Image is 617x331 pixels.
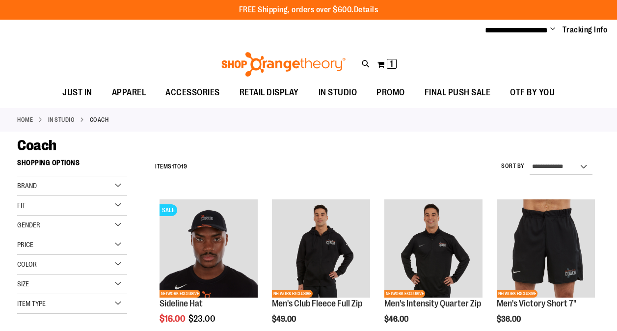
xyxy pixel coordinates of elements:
span: NETWORK EXCLUSIVE [497,290,537,298]
span: NETWORK EXCLUSIVE [384,290,425,298]
a: RETAIL DISPLAY [230,82,309,104]
span: $16.00 [160,314,187,324]
img: Shop Orangetheory [220,52,347,77]
a: ACCESSORIES [156,82,230,104]
img: OTF Mens Coach FA23 Club Fleece Full Zip - Black primary image [272,199,370,298]
span: Coach [17,137,56,154]
span: Color [17,260,37,268]
a: Sideline Hat primary imageSALENETWORK EXCLUSIVE [160,199,258,299]
img: OTF Mens Coach FA23 Victory Short - Black primary image [497,199,595,298]
span: RETAIL DISPLAY [240,82,299,104]
span: Size [17,280,29,288]
a: Men's Intensity Quarter Zip [384,299,481,308]
span: $46.00 [384,315,410,324]
span: IN STUDIO [319,82,357,104]
img: OTF Mens Coach FA23 Intensity Quarter Zip - Black primary image [384,199,483,298]
a: Men's Victory Short 7" [497,299,576,308]
span: $49.00 [272,315,297,324]
span: OTF BY YOU [510,82,555,104]
a: Home [17,115,33,124]
span: SALE [160,204,177,216]
img: Sideline Hat primary image [160,199,258,298]
a: Tracking Info [563,25,608,35]
h2: Items to [155,159,187,174]
span: Gender [17,221,40,229]
span: NETWORK EXCLUSIVE [272,290,313,298]
span: ACCESSORIES [165,82,220,104]
a: OTF Mens Coach FA23 Victory Short - Black primary imageNETWORK EXCLUSIVE [497,199,595,299]
span: $23.00 [188,314,217,324]
a: OTF BY YOU [500,82,564,104]
strong: Shopping Options [17,154,127,176]
span: JUST IN [62,82,92,104]
a: IN STUDIO [309,82,367,104]
span: APPAREL [112,82,146,104]
a: APPAREL [102,82,156,104]
a: OTF Mens Coach FA23 Intensity Quarter Zip - Black primary imageNETWORK EXCLUSIVE [384,199,483,299]
span: PROMO [376,82,405,104]
p: FREE Shipping, orders over $600. [239,4,378,16]
a: OTF Mens Coach FA23 Club Fleece Full Zip - Black primary imageNETWORK EXCLUSIVE [272,199,370,299]
label: Sort By [501,162,525,170]
a: Sideline Hat [160,299,203,308]
span: Brand [17,182,37,190]
strong: Coach [90,115,109,124]
a: Details [354,5,378,14]
a: FINAL PUSH SALE [415,82,501,104]
a: JUST IN [53,82,102,104]
span: Item Type [17,300,46,307]
span: NETWORK EXCLUSIVE [160,290,200,298]
span: 1 [172,163,174,170]
span: 1 [390,59,393,69]
span: FINAL PUSH SALE [425,82,491,104]
a: IN STUDIO [48,115,75,124]
span: 19 [181,163,187,170]
a: Men's Club Fleece Full Zip [272,299,362,308]
span: $36.00 [497,315,522,324]
button: Account menu [550,25,555,35]
span: Fit [17,201,26,209]
a: PROMO [367,82,415,104]
span: Price [17,241,33,248]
